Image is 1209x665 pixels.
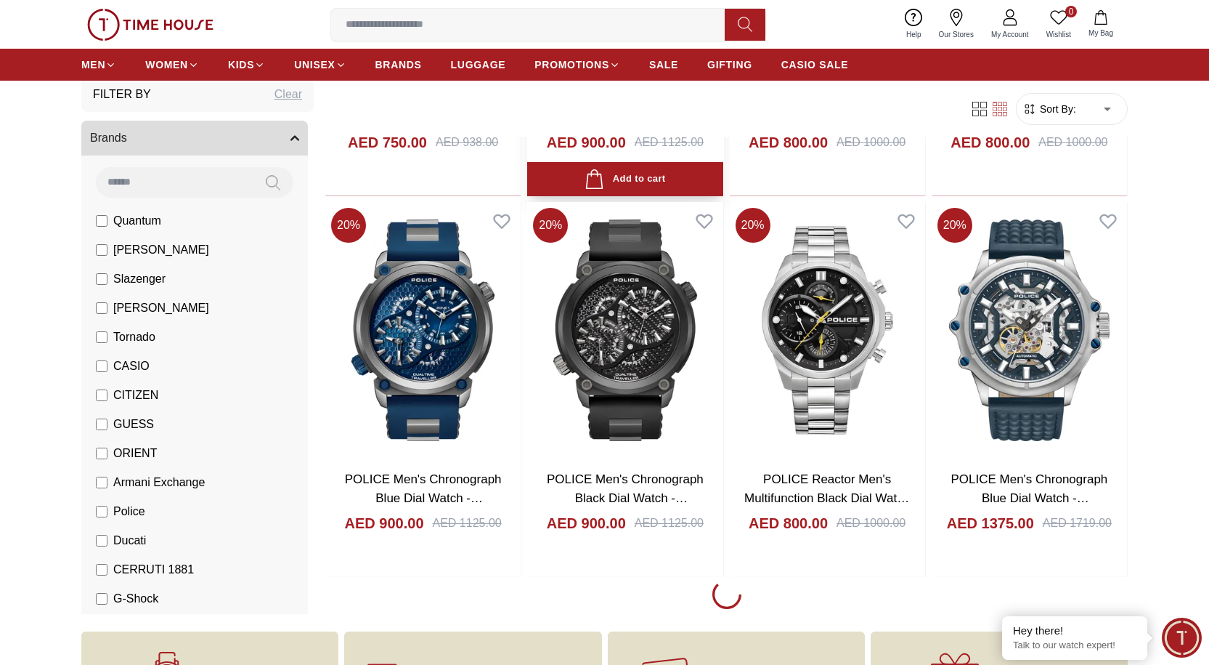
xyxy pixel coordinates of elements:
span: 20 % [533,208,568,243]
span: Quantum [113,212,161,230]
span: MEN [81,57,105,72]
div: AED 938.00 [436,134,498,151]
input: Armani Exchange [96,477,107,488]
span: LUGGAGE [451,57,506,72]
a: KIDS [228,52,265,78]
span: BRANDS [375,57,422,72]
h4: AED 800.00 [749,132,828,153]
img: POLICE Men's Chronograph Black Dial Watch - PEWGM0071802 [527,202,722,459]
div: AED 1125.00 [433,515,502,532]
a: Help [897,6,930,43]
span: My Bag [1083,28,1119,39]
span: Tornado [113,329,155,346]
h4: AED 750.00 [348,132,427,153]
a: UNISEX [294,52,346,78]
a: SALE [649,52,678,78]
div: Add to cart [585,169,665,189]
span: CASIO SALE [781,57,849,72]
span: G-Shock [113,590,158,608]
span: SALE [649,57,678,72]
span: UNISEX [294,57,335,72]
div: AED 1000.00 [836,134,905,151]
div: AED 1719.00 [1043,515,1112,532]
input: CASIO [96,360,107,372]
div: Clear [274,86,302,103]
input: Ducati [96,535,107,547]
span: Brands [90,129,127,147]
span: 20 % [937,208,972,243]
span: 20 % [331,208,366,243]
div: AED 1000.00 [1038,134,1107,151]
span: GIFTING [707,57,752,72]
input: Quantum [96,215,107,227]
span: CERRUTI 1881 [113,561,194,579]
button: Sort By: [1022,102,1076,116]
input: Tornado [96,331,107,343]
input: Police [96,506,107,517]
input: G-Shock [96,593,107,605]
p: Talk to our watch expert! [1013,640,1136,652]
span: [PERSON_NAME] [113,299,209,317]
div: Chat Widget [1162,618,1202,658]
h4: AED 1375.00 [947,513,1034,533]
div: AED 1125.00 [635,515,704,532]
span: Wishlist [1041,29,1077,40]
span: CASIO [113,358,150,375]
span: Our Stores [933,29,980,40]
a: CASIO SALE [781,52,849,78]
button: Brands [81,121,308,156]
h4: AED 800.00 [950,132,1030,153]
img: ... [87,9,213,41]
button: My Bag [1080,7,1122,41]
div: AED 1125.00 [635,134,704,151]
span: KIDS [228,57,254,72]
a: BRANDS [375,52,422,78]
a: LUGGAGE [451,52,506,78]
button: Add to cart [527,162,722,196]
h4: AED 800.00 [749,513,828,533]
input: ORIENT [96,448,107,459]
span: 0 [1065,6,1077,17]
div: AED 1000.00 [836,515,905,532]
h3: Filter By [93,86,151,103]
span: PROMOTIONS [534,57,609,72]
input: CITIZEN [96,390,107,401]
a: PROMOTIONS [534,52,620,78]
span: [PERSON_NAME] [113,241,209,259]
input: CERRUTI 1881 [96,564,107,576]
span: Police [113,503,145,520]
span: CITIZEN [113,387,158,404]
input: Slazenger [96,273,107,285]
img: POLICE Reactor Men's Multifunction Black Dial Watch - PEWGK0039204 [730,202,925,459]
img: POLICE Men's Chronograph Blue Dial Watch - PEWGM0071803 [325,202,521,459]
span: My Account [985,29,1035,40]
input: GUESS [96,419,107,430]
span: 20 % [736,208,770,243]
h4: AED 900.00 [547,513,626,533]
span: ORIENT [113,445,157,462]
input: [PERSON_NAME] [96,244,107,256]
img: POLICE Men's Chronograph Blue Dial Watch - PEWGE1601803 [932,202,1127,459]
a: WOMEN [145,52,199,78]
h4: AED 900.00 [345,513,424,533]
span: GUESS [113,416,154,433]
a: POLICE Men's Chronograph Blue Dial Watch - PEWGE1601803 [950,472,1107,523]
span: Ducati [113,532,146,549]
span: Sort By: [1037,102,1076,116]
a: POLICE Men's Chronograph Black Dial Watch - PEWGM0071802 [547,472,704,523]
a: POLICE Reactor Men's Multifunction Black Dial Watch - PEWGK0039204 [744,472,910,523]
a: MEN [81,52,116,78]
input: [PERSON_NAME] [96,302,107,314]
span: Armani Exchange [113,474,205,491]
a: 0Wishlist [1038,6,1080,43]
span: WOMEN [145,57,188,72]
span: Slazenger [113,270,166,288]
span: Help [900,29,927,40]
div: Hey there! [1013,624,1136,638]
h4: AED 900.00 [547,132,626,153]
a: Our Stores [930,6,982,43]
a: GIFTING [707,52,752,78]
